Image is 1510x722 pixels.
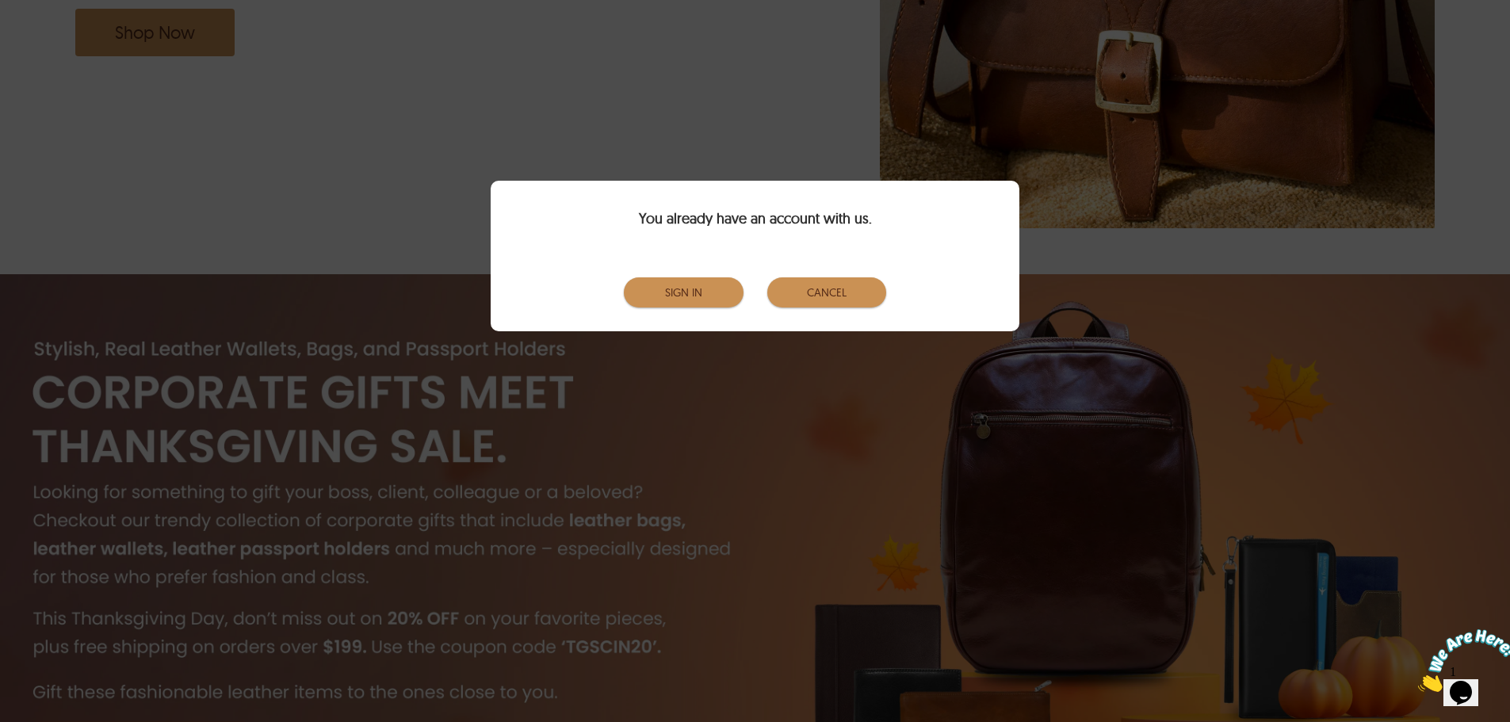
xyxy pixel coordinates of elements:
[6,6,105,69] img: Chat attention grabber
[1412,623,1510,698] iframe: chat widget
[507,208,1003,236] div: You already have an account with us.
[767,277,886,308] button: Cancel
[624,277,743,308] button: Sign In
[6,6,13,20] span: 1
